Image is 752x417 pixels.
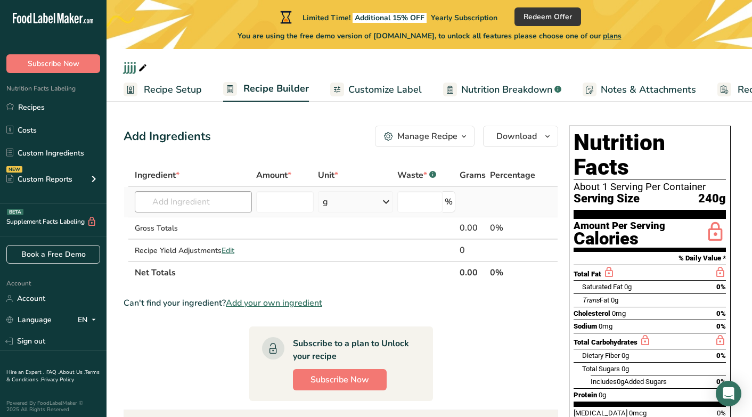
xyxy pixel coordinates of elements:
[617,378,624,386] span: 0g
[243,81,309,96] span: Recipe Builder
[591,378,667,386] span: Includes Added Sugars
[330,78,422,102] a: Customize Label
[135,245,252,256] div: Recipe Yield Adjustments
[716,309,726,317] span: 0%
[7,209,23,215] div: BETA
[574,409,627,417] span: [MEDICAL_DATA]
[716,351,726,359] span: 0%
[6,166,22,173] div: NEW
[716,322,726,330] span: 0%
[460,244,486,257] div: 0
[6,400,100,413] div: Powered By FoodLabelMaker © 2025 All Rights Reserved
[496,130,537,143] span: Download
[599,322,612,330] span: 0mg
[124,128,211,145] div: Add Ingredients
[629,409,647,417] span: 0mcg
[144,83,202,97] span: Recipe Setup
[293,369,387,390] button: Subscribe Now
[582,365,620,373] span: Total Sugars
[599,391,606,399] span: 0g
[293,337,412,363] div: Subscribe to a plan to Unlock your recipe
[583,78,696,102] a: Notes & Attachments
[318,169,338,182] span: Unit
[603,31,622,41] span: plans
[135,169,179,182] span: Ingredient
[397,169,436,182] div: Waste
[353,13,427,23] span: Additional 15% OFF
[223,77,309,102] a: Recipe Builder
[717,409,726,417] span: 0%
[278,11,497,23] div: Limited Time!
[490,169,535,182] span: Percentage
[461,83,552,97] span: Nutrition Breakdown
[514,7,581,26] button: Redeem Offer
[124,78,202,102] a: Recipe Setup
[6,310,52,329] a: Language
[574,182,726,192] div: About 1 Serving Per Container
[483,126,558,147] button: Download
[443,78,561,102] a: Nutrition Breakdown
[431,13,497,23] span: Yearly Subscription
[397,130,457,143] div: Manage Recipe
[574,252,726,265] section: % Daily Value *
[6,54,100,73] button: Subscribe Now
[6,369,100,383] a: Terms & Conditions .
[574,338,637,346] span: Total Carbohydrates
[612,309,626,317] span: 0mg
[6,369,44,376] a: Hire an Expert .
[135,223,252,234] div: Gross Totals
[716,381,741,406] div: Open Intercom Messenger
[574,192,640,206] span: Serving Size
[574,309,610,317] span: Cholesterol
[124,58,149,77] div: jjjj
[574,270,601,278] span: Total Fat
[310,373,369,386] span: Subscribe Now
[460,169,486,182] span: Grams
[222,246,234,256] span: Edit
[238,30,622,42] span: You are using the free demo version of [DOMAIN_NAME], to unlock all features please choose one of...
[622,351,629,359] span: 0g
[46,369,59,376] a: FAQ .
[59,369,85,376] a: About Us .
[716,378,726,386] span: 0%
[28,58,79,69] span: Subscribe Now
[524,11,572,22] span: Redeem Offer
[698,192,726,206] span: 240g
[574,322,597,330] span: Sodium
[622,365,629,373] span: 0g
[490,222,535,234] div: 0%
[601,83,696,97] span: Notes & Attachments
[624,283,632,291] span: 0g
[488,261,537,283] th: 0%
[133,261,457,283] th: Net Totals
[6,174,72,185] div: Custom Reports
[226,297,322,309] span: Add your own ingredient
[582,283,623,291] span: Saturated Fat
[574,391,597,399] span: Protein
[78,314,100,326] div: EN
[574,130,726,179] h1: Nutrition Facts
[348,83,422,97] span: Customize Label
[457,261,488,283] th: 0.00
[323,195,328,208] div: g
[574,221,665,231] div: Amount Per Serving
[256,169,291,182] span: Amount
[124,297,558,309] div: Can't find your ingredient?
[582,296,600,304] i: Trans
[41,376,74,383] a: Privacy Policy
[6,245,100,264] a: Book a Free Demo
[460,222,486,234] div: 0.00
[135,191,252,212] input: Add Ingredient
[716,283,726,291] span: 0%
[574,231,665,247] div: Calories
[582,351,620,359] span: Dietary Fiber
[582,296,609,304] span: Fat
[611,296,618,304] span: 0g
[375,126,475,147] button: Manage Recipe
